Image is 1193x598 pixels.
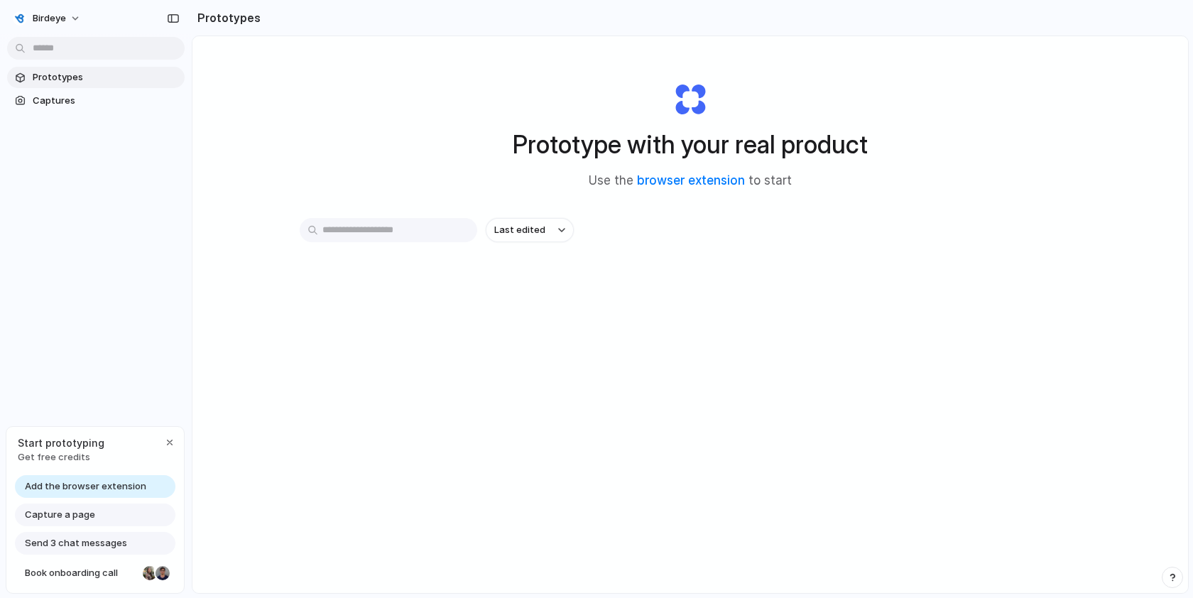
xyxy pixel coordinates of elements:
a: Add the browser extension [15,475,175,498]
div: Christian Iacullo [154,565,171,582]
span: Get free credits [18,450,104,464]
span: Capture a page [25,508,95,522]
span: Add the browser extension [25,479,146,494]
h1: Prototype with your real product [513,126,868,163]
h2: Prototypes [192,9,261,26]
a: Prototypes [7,67,185,88]
span: Book onboarding call [25,566,137,580]
span: Captures [33,94,179,108]
a: Book onboarding call [15,562,175,585]
span: Birdeye [33,11,66,26]
span: Last edited [494,223,545,237]
span: Send 3 chat messages [25,536,127,550]
button: Birdeye [7,7,88,30]
span: Use the to start [589,172,792,190]
a: browser extension [637,173,745,187]
span: Prototypes [33,70,179,85]
button: Last edited [486,218,574,242]
a: Captures [7,90,185,112]
div: Nicole Kubica [141,565,158,582]
span: Start prototyping [18,435,104,450]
